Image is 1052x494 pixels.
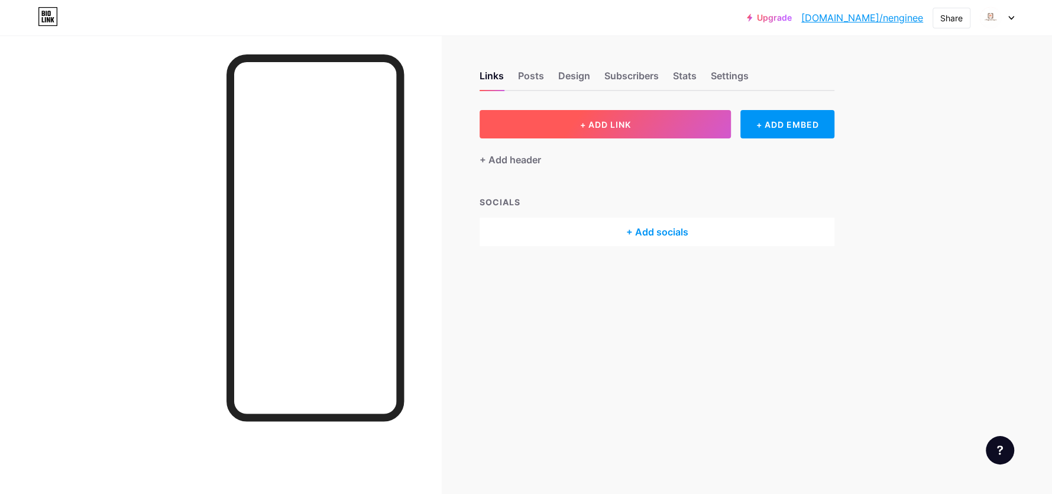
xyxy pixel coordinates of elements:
[558,69,590,90] div: Design
[711,69,749,90] div: Settings
[604,69,659,90] div: Subscribers
[480,69,504,90] div: Links
[801,11,923,25] a: [DOMAIN_NAME]/nenginee
[480,218,834,246] div: + Add socials
[673,69,697,90] div: Stats
[480,153,541,167] div: + Add header
[940,12,963,24] div: Share
[740,110,834,138] div: + ADD EMBED
[747,13,792,22] a: Upgrade
[480,196,834,208] div: SOCIALS
[979,7,1002,29] img: nEngineering Firms
[480,110,731,138] button: + ADD LINK
[580,120,631,130] span: + ADD LINK
[518,69,544,90] div: Posts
